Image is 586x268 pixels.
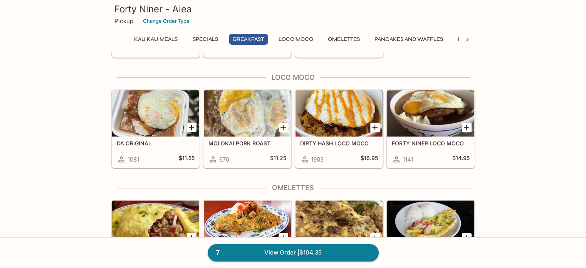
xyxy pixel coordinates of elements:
button: Add DIRTY HASH LOCO MOCO [370,123,380,132]
h5: DA ORIGINAL [117,140,195,147]
span: 1141 [403,156,413,163]
div: DA ORIGINAL [112,90,199,137]
button: Add FORTY NINER OMELETTE [462,233,472,243]
div: MEATEATER OMELETTE [296,201,383,247]
button: Add KALUA PORK OMELETTE [279,233,288,243]
button: Omelettes [324,34,364,45]
div: DIRTY HASH LOCO MOCO [296,90,383,137]
div: KALUA PORK OMELETTE [204,201,291,247]
h4: Omelettes [111,184,475,192]
button: Add FORTY NINER LOCO MOCO [462,123,472,132]
div: FORTY NINER OMELETTE [387,201,474,247]
button: Add DA ORIGINAL [187,123,196,132]
span: 670 [219,156,229,163]
a: 7View Order |$104.35 [208,244,379,261]
button: Add MOLOKAI PORK ROAST [279,123,288,132]
h4: Loco Moco [111,73,475,82]
button: Hawaiian Style French Toast [453,34,549,45]
h5: $16.95 [361,155,378,164]
span: 7 [211,248,224,258]
button: Specials [188,34,223,45]
button: Pancakes and Waffles [370,34,447,45]
button: Loco Moco [274,34,317,45]
a: DIRTY HASH LOCO MOCO1903$16.95 [295,90,383,168]
p: Pickup [114,17,133,25]
button: Breakfast [229,34,268,45]
div: FORTY NINER LOCO MOCO [387,90,474,137]
button: Kau Kau Meals [130,34,182,45]
h5: FORTY NINER LOCO MOCO [392,140,470,147]
button: Change Order Type [139,15,193,27]
div: MOLOKAI PORK ROAST [204,90,291,137]
a: DA ORIGINAL1081$11.55 [112,90,200,168]
h5: $14.95 [452,155,470,164]
h3: Forty Niner - Aiea [114,3,472,15]
h5: $11.55 [179,155,195,164]
button: Add FRIED RICE OMELETTE [187,233,196,243]
a: FORTY NINER LOCO MOCO1141$14.95 [387,90,475,168]
span: 1081 [128,156,139,163]
div: FRIED RICE OMELETTE [112,201,199,247]
h5: DIRTY HASH LOCO MOCO [300,140,378,147]
h5: MOLOKAI PORK ROAST [208,140,286,147]
span: 1903 [311,156,324,163]
h5: $11.25 [270,155,286,164]
button: Add MEATEATER OMELETTE [370,233,380,243]
a: MOLOKAI PORK ROAST670$11.25 [203,90,291,168]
